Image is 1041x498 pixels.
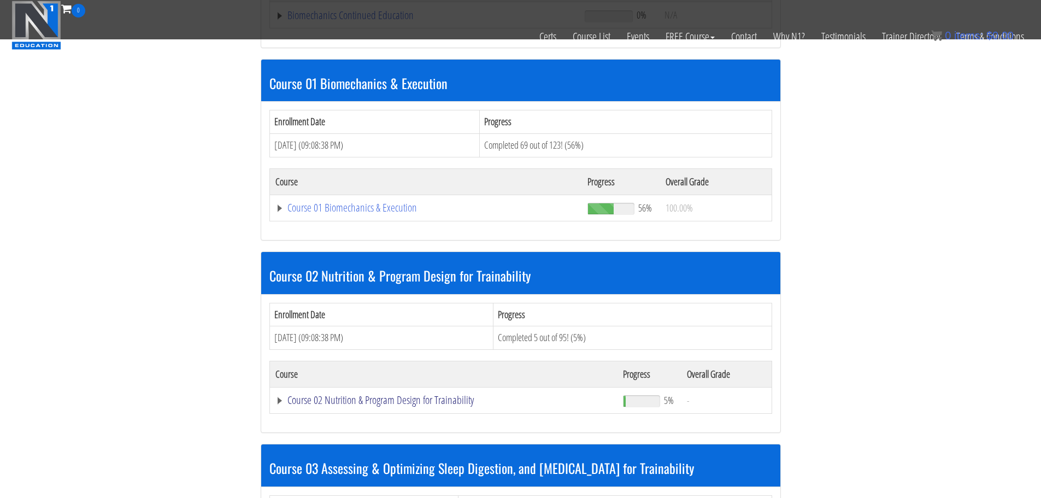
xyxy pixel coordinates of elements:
a: 0 items: $0.00 [931,30,1014,42]
a: Why N1? [765,17,813,56]
th: Course [269,361,617,387]
th: Progress [493,303,772,326]
td: 100.00% [660,195,772,221]
th: Course [269,168,582,195]
img: n1-education [11,1,61,50]
span: 5% [664,394,674,406]
a: Certs [531,17,564,56]
img: icon11.png [931,30,942,41]
a: 0 [61,1,85,16]
a: Course 02 Nutrition & Program Design for Trainability [275,395,613,406]
span: 0 [72,4,85,17]
bdi: 0.00 [986,30,1014,42]
h3: Course 03 Assessing & Optimizing Sleep Digestion, and [MEDICAL_DATA] for Trainability [269,461,772,475]
td: [DATE] (09:08:38 PM) [269,133,479,157]
a: Terms & Conditions [948,17,1032,56]
a: Course 01 Biomechanics & Execution [275,202,577,213]
th: Progress [479,110,772,134]
th: Overall Grade [660,168,772,195]
h3: Course 02 Nutrition & Program Design for Trainability [269,268,772,283]
td: - [681,387,772,413]
span: 0 [945,30,951,42]
span: items: [954,30,983,42]
span: 56% [638,202,652,214]
a: Events [619,17,657,56]
th: Overall Grade [681,361,772,387]
th: Enrollment Date [269,303,493,326]
th: Progress [582,168,660,195]
span: $ [986,30,992,42]
th: Progress [617,361,681,387]
a: FREE Course [657,17,723,56]
a: Contact [723,17,765,56]
a: Testimonials [813,17,874,56]
a: Trainer Directory [874,17,948,56]
a: Course List [564,17,619,56]
td: Completed 69 out of 123! (56%) [479,133,772,157]
h3: Course 01 Biomechanics & Execution [269,76,772,90]
td: [DATE] (09:08:38 PM) [269,326,493,350]
td: Completed 5 out of 95! (5%) [493,326,772,350]
th: Enrollment Date [269,110,479,134]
